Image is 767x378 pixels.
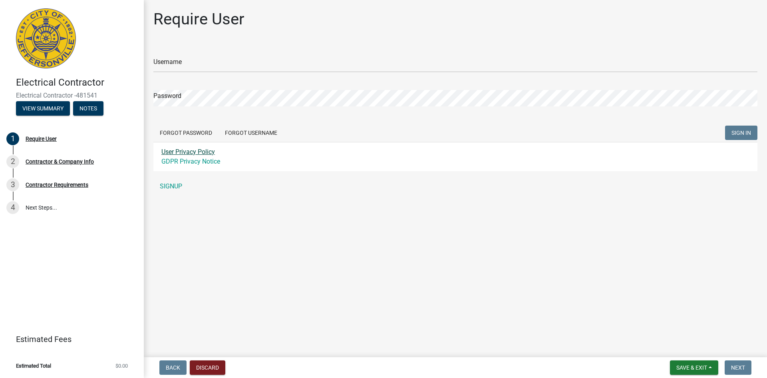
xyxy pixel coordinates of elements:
[731,364,745,371] span: Next
[6,178,19,191] div: 3
[676,364,707,371] span: Save & Exit
[16,106,70,112] wm-modal-confirm: Summary
[161,158,220,165] a: GDPR Privacy Notice
[161,148,215,156] a: User Privacy Policy
[16,8,76,68] img: City of Jeffersonville, Indiana
[166,364,180,371] span: Back
[6,132,19,145] div: 1
[6,331,131,347] a: Estimated Fees
[115,363,128,368] span: $0.00
[16,363,51,368] span: Estimated Total
[190,360,225,375] button: Discard
[73,106,103,112] wm-modal-confirm: Notes
[26,159,94,164] div: Contractor & Company Info
[16,101,70,116] button: View Summary
[16,77,137,88] h4: Electrical Contractor
[219,126,284,140] button: Forgot Username
[725,126,757,140] button: SIGN IN
[73,101,103,116] button: Notes
[670,360,718,375] button: Save & Exit
[153,10,244,29] h1: Require User
[6,201,19,214] div: 4
[725,360,751,375] button: Next
[16,92,128,99] span: Electrical Contractor -481541
[731,130,751,136] span: SIGN IN
[6,155,19,168] div: 2
[153,178,757,194] a: SIGNUP
[159,360,187,375] button: Back
[26,182,88,188] div: Contractor Requirements
[153,126,219,140] button: Forgot Password
[26,136,57,142] div: Require User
